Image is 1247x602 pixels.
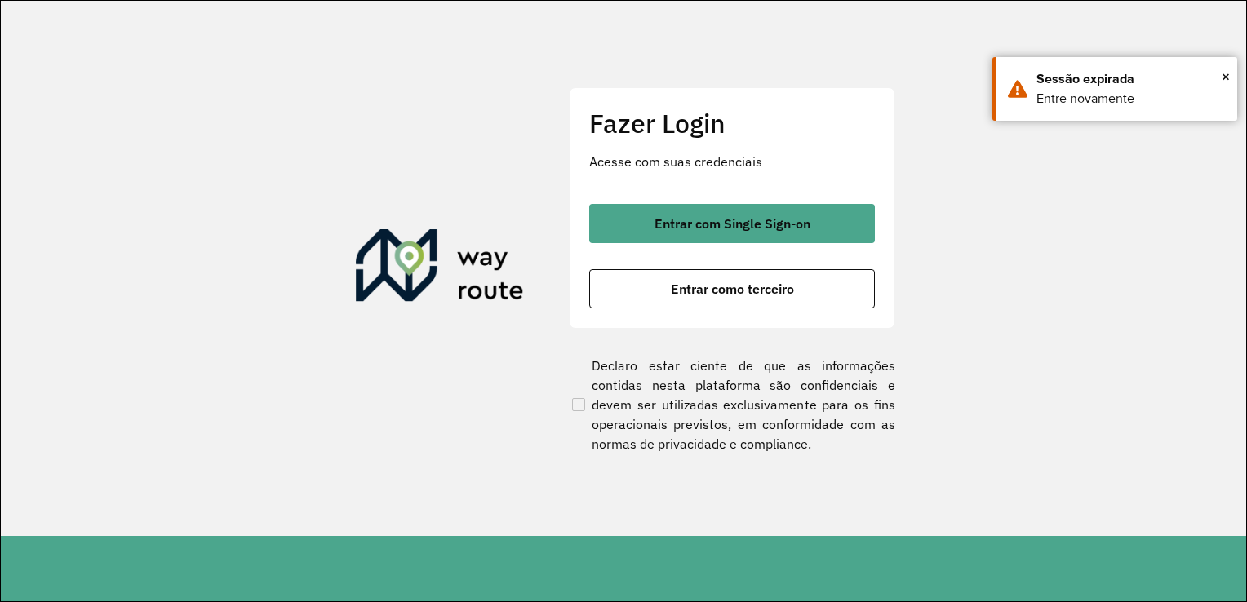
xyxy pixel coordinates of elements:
[589,108,875,139] h2: Fazer Login
[589,204,875,243] button: botão
[589,269,875,308] button: botão
[589,152,875,171] p: Acesse com suas credenciais
[1036,89,1225,108] div: Entre novamente
[592,356,895,454] font: Declaro estar ciente de que as informações contidas nesta plataforma são confidenciais e devem se...
[1222,64,1230,89] span: ×
[1036,69,1225,89] div: Sessão expirada
[1222,64,1230,89] button: Close
[671,281,794,297] font: Entrar como terceiro
[1036,72,1134,86] font: Sessão expirada
[356,229,524,308] img: Roteirizador AmbevTech
[655,215,810,232] font: Entrar com Single Sign-on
